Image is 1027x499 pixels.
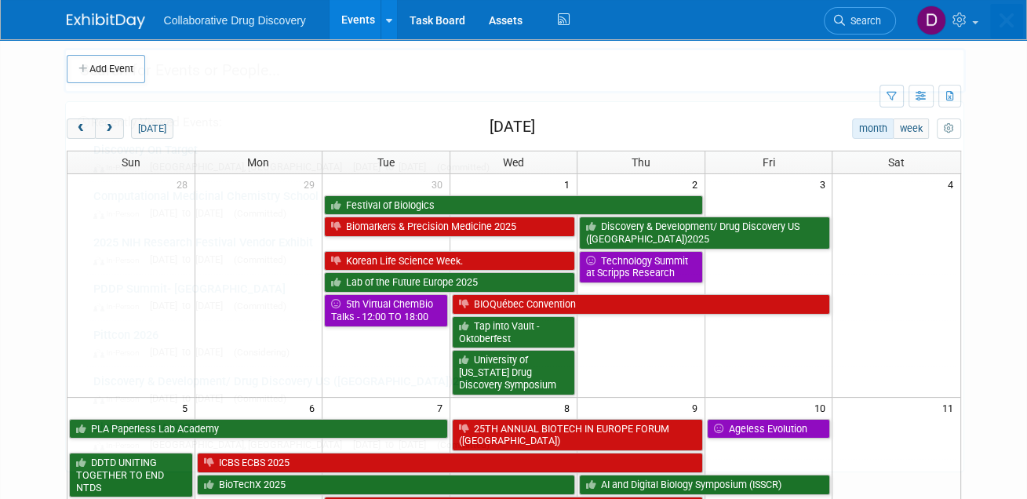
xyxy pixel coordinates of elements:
span: [GEOGRAPHIC_DATA], [GEOGRAPHIC_DATA] [150,439,350,450]
span: In-Person [93,209,147,219]
span: (Committed) [437,439,490,450]
span: [GEOGRAPHIC_DATA], [GEOGRAPHIC_DATA] [150,161,350,173]
span: [DATE] to [DATE] [150,392,231,404]
a: 2025 NIH Research Festival Vendor Exhibit In-Person [DATE] to [DATE] (Committed) [86,228,956,274]
div: Recently Viewed Events: [74,102,956,136]
span: (Committed) [234,254,286,265]
span: In-Person [93,348,147,358]
span: In-Person [93,162,147,173]
a: Discovery On Target In-Person [GEOGRAPHIC_DATA], [GEOGRAPHIC_DATA] [DATE] to [DATE] (Committed) [86,136,956,181]
span: In-Person [93,394,147,404]
a: Computational Medicinal Chemistry School In-Person [DATE] to [DATE] (Committed) [86,182,956,228]
span: [DATE] to [DATE] [150,207,231,219]
span: [DATE] to [DATE] [150,346,231,358]
span: In-Person [93,301,147,311]
span: [DATE] to [DATE] [353,161,434,173]
span: (Committed) [437,162,490,173]
span: In-Person [93,440,147,450]
span: [DATE] to [DATE] [353,439,434,450]
span: (Committed) [234,208,286,219]
a: Pittcon 2026 In-Person [DATE] to [DATE] (Considering) [86,321,956,366]
input: Search for Events or People... [64,48,966,93]
span: In-Person [93,255,147,265]
a: Biotech X USA 2025 In-Person [GEOGRAPHIC_DATA], [GEOGRAPHIC_DATA] [DATE] to [DATE] (Committed) [86,413,956,459]
a: PDDP Summit- [GEOGRAPHIC_DATA] In-Person [DATE] to [DATE] (Committed) [86,275,956,320]
span: [DATE] to [DATE] [150,253,231,265]
span: (Committed) [234,300,286,311]
a: Discovery & Development/ Drug Discovery US ([GEOGRAPHIC_DATA])2025 In-Person [DATE] to [DATE] (Co... [86,367,956,413]
span: (Considering) [234,347,290,358]
span: (Committed) [234,393,286,404]
span: [DATE] to [DATE] [150,300,231,311]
